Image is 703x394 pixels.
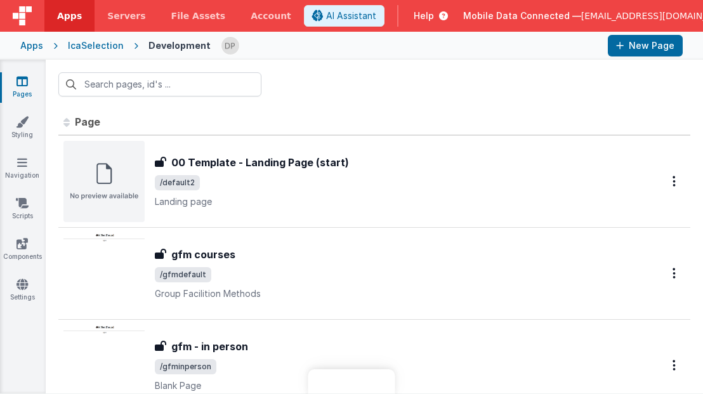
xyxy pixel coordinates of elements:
[304,5,384,27] button: AI Assistant
[75,115,100,128] span: Page
[155,195,632,208] p: Landing page
[20,39,43,52] div: Apps
[107,10,145,22] span: Servers
[665,260,685,286] button: Options
[171,10,226,22] span: File Assets
[414,10,434,22] span: Help
[326,10,376,22] span: AI Assistant
[57,10,82,22] span: Apps
[148,39,211,52] div: Development
[155,359,216,374] span: /gfminperson
[665,352,685,378] button: Options
[68,39,124,52] div: IcaSelection
[155,267,211,282] span: /gfmdefault
[155,175,200,190] span: /default2
[171,247,235,262] h3: gfm courses
[155,379,632,392] p: Blank Page
[171,339,248,354] h3: gfm - in person
[463,10,581,22] span: Mobile Data Connected —
[608,35,683,56] button: New Page
[221,37,239,55] img: d6e3be1ce36d7fc35c552da2480304ca
[665,168,685,194] button: Options
[155,287,632,300] p: Group Facilition Methods
[58,72,261,96] input: Search pages, id's ...
[171,155,349,170] h3: 00 Template - Landing Page (start)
